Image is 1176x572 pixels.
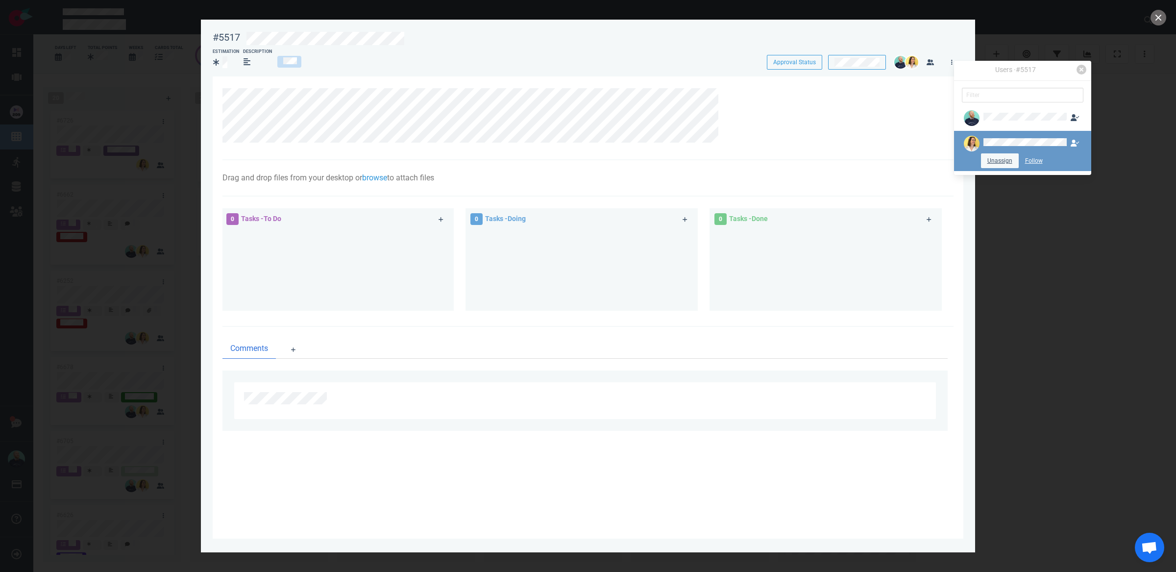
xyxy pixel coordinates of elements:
div: #5517 [213,31,240,44]
span: Tasks - To Do [241,215,281,223]
img: 26 [906,56,918,69]
img: 26 [894,56,907,69]
div: Estimation [213,49,239,55]
div: Users · #5517 [954,65,1077,76]
button: Approval Status [767,55,822,70]
img: Guillaume [964,110,980,126]
button: close [1151,10,1166,25]
span: Comments [230,343,268,354]
a: browse [362,173,387,182]
span: Tasks - Done [729,215,768,223]
span: 0 [470,213,483,225]
img: Laure [964,136,980,151]
button: Follow [1019,153,1049,168]
span: Tasks - Doing [485,215,526,223]
div: Description [243,49,272,55]
span: 0 [714,213,727,225]
span: to attach files [387,173,434,182]
span: Drag and drop files from your desktop or [222,173,362,182]
div: Ouvrir le chat [1135,533,1164,562]
input: Filter [962,88,1083,102]
span: 0 [226,213,239,225]
button: Unassign [981,153,1019,168]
